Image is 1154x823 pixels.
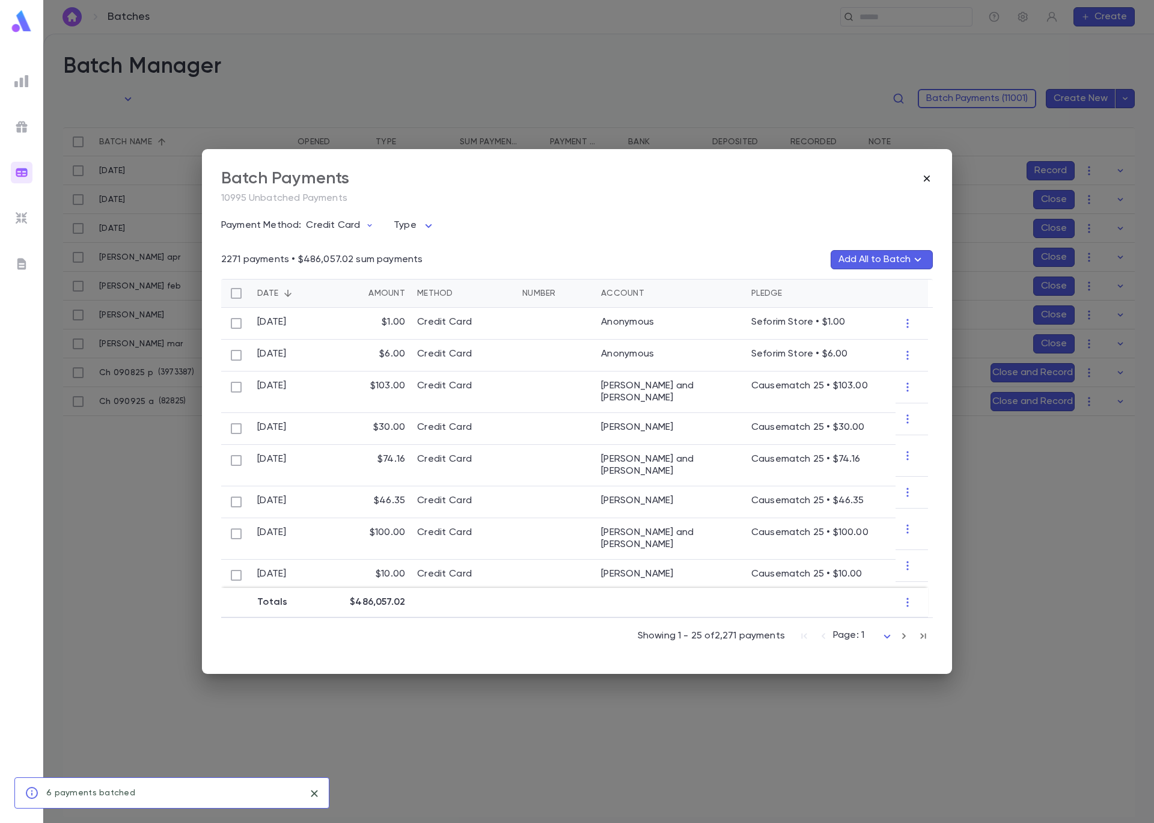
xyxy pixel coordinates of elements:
p: Causematch 25 • $74.16 [751,453,890,465]
span: Page: 1 [833,631,864,640]
p: Causematch 25 • $10.00 [751,568,890,580]
div: [DATE] [257,316,287,328]
div: [DATE] [257,348,287,360]
p: Credit Card [306,219,360,231]
img: campaigns_grey.99e729a5f7ee94e3726e6486bddda8f1.svg [14,120,29,134]
div: Schecter, Moishe [601,495,674,507]
p: Causematch 25 • $46.35 [751,495,890,507]
div: Aronson, Adam and Chevi [601,380,739,404]
div: [DATE] [257,453,287,465]
div: Account [595,279,745,308]
button: Credit Card [301,214,384,237]
div: Date [257,279,278,308]
p: 2271 payments • $486,057.02 sum payments [221,254,423,266]
div: Amount [332,279,411,308]
p: $30.00 [373,421,405,433]
p: $486,057.02 [350,596,405,608]
button: Sort [349,284,368,303]
div: Bereliani, Yossi [601,568,674,580]
button: Sort [278,284,298,303]
button: Sort [453,284,472,303]
div: Page: 1 [833,626,894,645]
div: Credit Card [417,421,472,433]
div: [DATE] [257,495,287,507]
div: Brody, Zev [601,421,674,433]
p: 10995 Unbatched Payments [221,192,933,204]
img: letters_grey.7941b92b52307dd3b8a917253454ce1c.svg [14,257,29,271]
div: Credit Card [417,495,472,507]
div: Number [522,279,556,308]
p: Causematch 25 • $30.00 [751,421,890,433]
p: Seforim Store • $1.00 [751,316,890,328]
div: Anonymous [601,348,655,360]
div: Account [601,279,644,308]
img: logo [10,10,34,33]
div: Credit Card [417,348,472,360]
button: Sort [644,284,664,303]
div: Method [411,279,516,308]
p: $10.00 [376,568,405,580]
div: Credit Card [417,527,472,539]
div: [DATE] [257,380,287,392]
div: Credit Card [417,380,472,392]
div: 6 payments batched [46,782,135,804]
p: Causematch 25 • $100.00 [751,527,890,539]
div: Totals [251,588,332,617]
p: Causematch 25 • $103.00 [751,380,890,392]
div: Number [516,279,595,308]
button: close [305,784,324,803]
p: Seforim Store • $6.00 [751,348,890,360]
div: Anonymous [601,316,655,328]
img: imports_grey.530a8a0e642e233f2baf0ef88e8c9fcb.svg [14,211,29,225]
div: [DATE] [257,527,287,539]
p: $103.00 [370,380,405,392]
p: Type [394,219,417,231]
p: $74.16 [377,453,405,465]
div: Neuberger, Shlomo Dovid and Elisheva [601,453,739,477]
div: Markovits, Yeshaya and Shoshana [601,527,739,551]
div: [DATE] [257,421,287,433]
div: Date [251,279,332,308]
img: reports_grey.c525e4749d1bce6a11f5fe2a8de1b229.svg [14,74,29,88]
p: Payment Method: [221,219,301,231]
div: Batch Payments [221,168,349,189]
div: Pledge [751,279,783,308]
div: Amount [368,279,405,308]
p: $100.00 [370,527,405,539]
div: Credit Card [417,453,472,465]
img: batches_gradient.0a22e14384a92aa4cd678275c0c39cc4.svg [14,165,29,180]
p: $6.00 [379,348,405,360]
p: Showing 1 - 25 of 2,271 payments [638,630,785,642]
button: Add All to Batch [831,250,933,269]
div: Method [417,279,453,308]
div: Pledge [745,279,896,308]
div: Credit Card [417,316,472,328]
p: $46.35 [374,495,405,507]
div: [DATE] [257,568,287,580]
div: Credit Card [417,568,472,580]
p: $1.00 [382,316,405,328]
